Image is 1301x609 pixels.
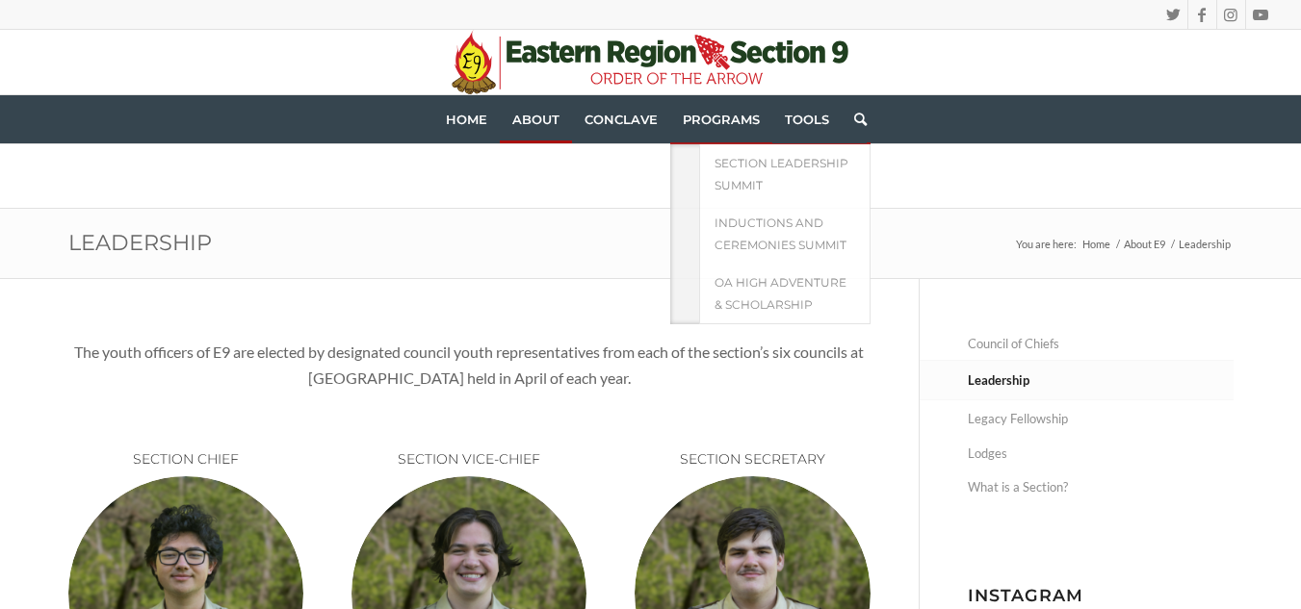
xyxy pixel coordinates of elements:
[1082,238,1110,250] span: Home
[683,112,760,127] span: Programs
[968,470,1234,504] a: What is a Section?
[68,340,871,391] p: The youth officers of E9 are elected by designated council youth representatives from each of the...
[968,402,1234,436] a: Legacy Fellowship
[968,362,1234,399] a: Leadership
[715,156,848,192] span: Section Leadership Summit
[699,144,871,204] a: Section Leadership Summit
[699,264,871,324] a: OA High Adventure & Scholarship
[68,229,212,256] a: Leadership
[512,112,559,127] span: About
[585,112,658,127] span: Conclave
[500,95,572,143] a: About
[785,112,829,127] span: Tools
[351,452,586,467] h6: SECTION VICE-CHIEF
[699,204,871,264] a: Inductions and Ceremonies Summit
[1016,238,1077,250] span: You are here:
[670,95,772,143] a: Programs
[446,112,487,127] span: Home
[635,452,870,467] h6: SECTION SECRETARY
[968,327,1234,361] a: Council of Chiefs
[842,95,867,143] a: Search
[772,95,842,143] a: Tools
[572,95,670,143] a: Conclave
[968,586,1234,604] h3: Instagram
[1176,237,1234,251] span: Leadership
[1121,237,1168,251] a: About E9
[1113,237,1121,251] span: /
[68,452,303,467] h6: SECTION CHIEF
[1080,237,1113,251] a: Home
[968,437,1234,470] a: Lodges
[715,216,846,252] span: Inductions and Ceremonies Summit
[433,95,500,143] a: Home
[1124,238,1165,250] span: About E9
[715,275,846,312] span: OA High Adventure & Scholarship
[1168,237,1176,251] span: /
